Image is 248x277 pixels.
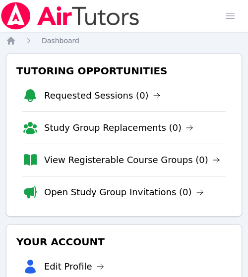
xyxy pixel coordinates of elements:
[44,185,204,199] a: Open Study Group Invitations (0)
[44,89,161,103] a: Requested Sessions (0)
[14,62,234,80] h3: Tutoring Opportunities
[44,153,220,167] a: View Registerable Course Groups (0)
[14,233,234,251] h3: Your Account
[44,260,104,274] a: Edit Profile
[42,37,79,45] span: Dashboard
[44,121,193,135] a: Study Group Replacements (0)
[6,36,242,46] nav: Breadcrumb
[42,36,79,46] a: Dashboard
